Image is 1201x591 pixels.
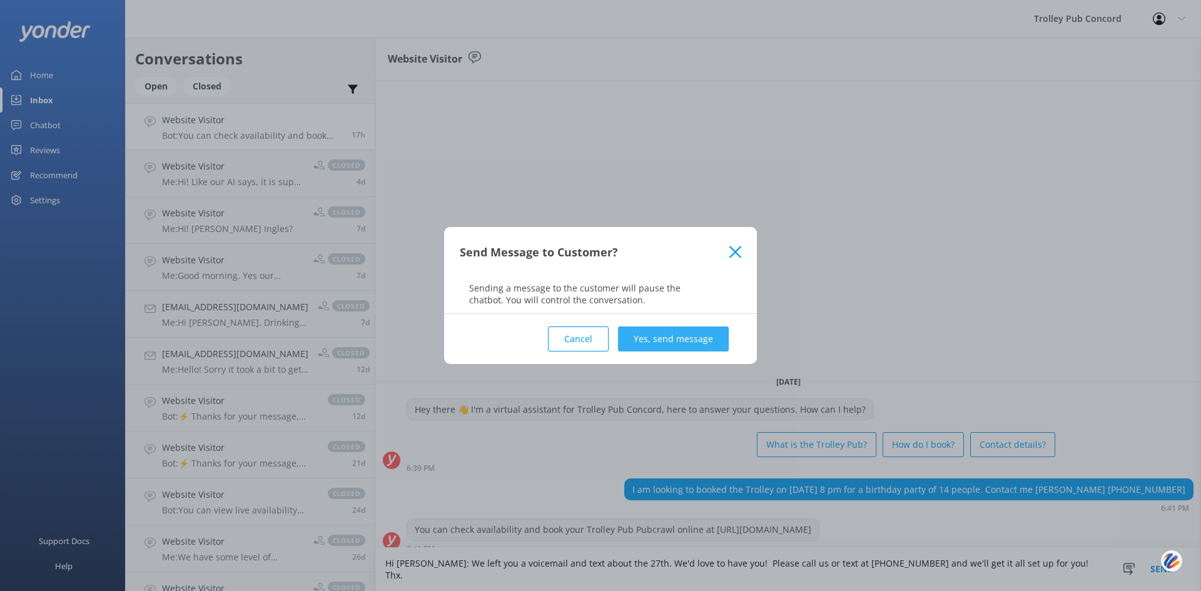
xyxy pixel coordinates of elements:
[1161,549,1182,572] img: svg+xml;base64,PHN2ZyB3aWR0aD0iNDQiIGhlaWdodD0iNDQiIHZpZXdCb3g9IjAgMCA0NCA0NCIgZmlsbD0ibm9uZSIgeG...
[618,326,729,351] button: Yes, send message
[548,326,609,351] button: Cancel
[460,242,729,263] div: Send Message to Customer?
[444,282,757,306] p: Sending a message to the customer will pause the chatbot. You will control the conversation.
[729,246,741,258] button: Close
